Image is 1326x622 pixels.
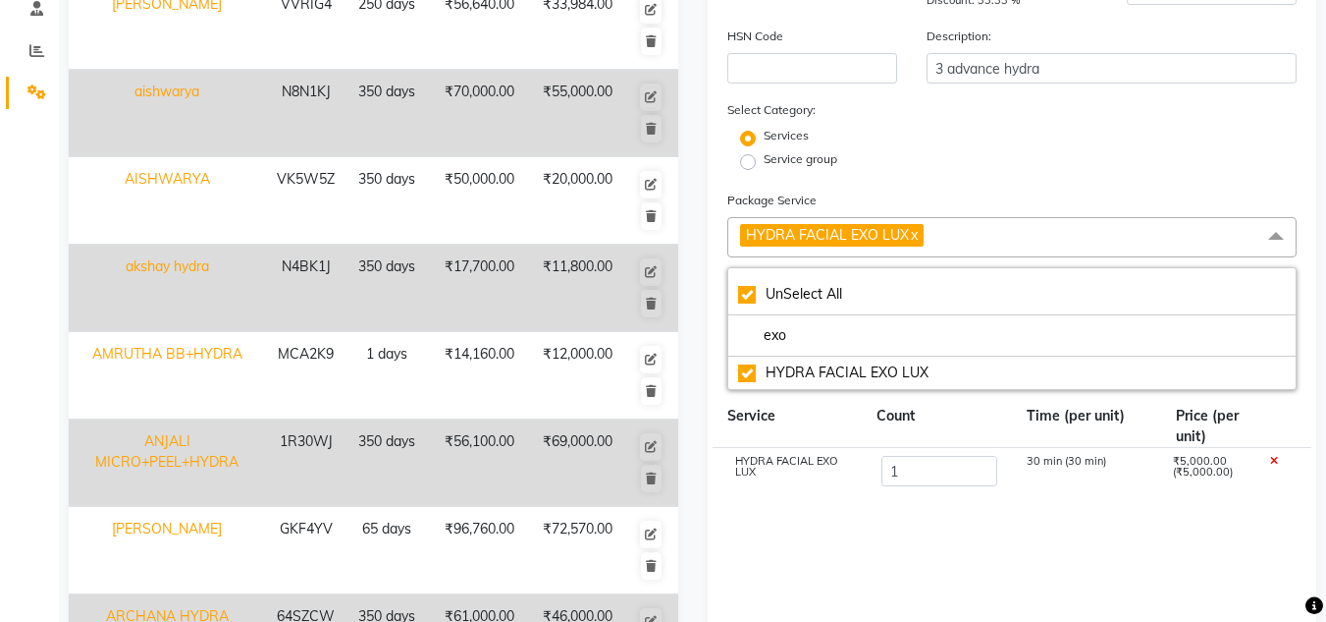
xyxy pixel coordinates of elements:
td: ₹17,700.00 [427,245,531,332]
div: Count [862,406,1012,447]
td: akshay hydra [69,245,265,332]
td: ANJALI MICRO+PEEL+HYDRA [69,420,265,507]
td: ₹50,000.00 [427,157,531,245]
div: ₹5,000.00 (₹5,000.00) [1157,456,1254,489]
label: Description: [927,28,991,45]
td: N4BK1J [265,245,346,332]
td: ₹96,760.00 [427,507,531,594]
td: 1R30WJ [265,420,346,507]
td: 350 days [346,157,427,245]
span: HYDRA FACIAL EXO LUX [746,226,909,244]
td: VK5W5Z [265,157,346,245]
td: 350 days [346,70,427,157]
td: ₹70,000.00 [427,70,531,157]
div: Service [713,406,863,447]
td: ₹55,000.00 [531,70,624,157]
div: UnSelect All [738,284,1287,305]
td: GKF4YV [265,507,346,594]
td: ₹69,000.00 [531,420,624,507]
span: HYDRA FACIAL EXO LUX [735,454,837,479]
td: ₹56,100.00 [427,420,531,507]
div: HYDRA FACIAL EXO LUX [738,363,1287,383]
label: HSN Code [727,28,783,45]
td: ₹12,000.00 [531,332,624,420]
td: 1 days [346,332,427,420]
td: 350 days [346,245,427,332]
td: ₹20,000.00 [531,157,624,245]
td: aishwarya [69,70,265,157]
div: Price (per unit) [1161,406,1261,447]
div: Time (per unit) [1012,406,1162,447]
div: 30 min (30 min) [1012,456,1158,489]
label: Package Service [727,192,817,209]
td: [PERSON_NAME] [69,507,265,594]
td: N8N1KJ [265,70,346,157]
td: AMRUTHA BB+HYDRA [69,332,265,420]
label: Service group [764,150,837,168]
td: ₹72,570.00 [531,507,624,594]
label: Select Category: [727,101,816,119]
td: 65 days [346,507,427,594]
input: multiselect-search [738,325,1287,346]
td: AISHWARYA [69,157,265,245]
td: ₹11,800.00 [531,245,624,332]
td: 350 days [346,420,427,507]
a: x [909,226,918,244]
td: ₹14,160.00 [427,332,531,420]
td: MCA2K9 [265,332,346,420]
label: Services [764,127,809,144]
